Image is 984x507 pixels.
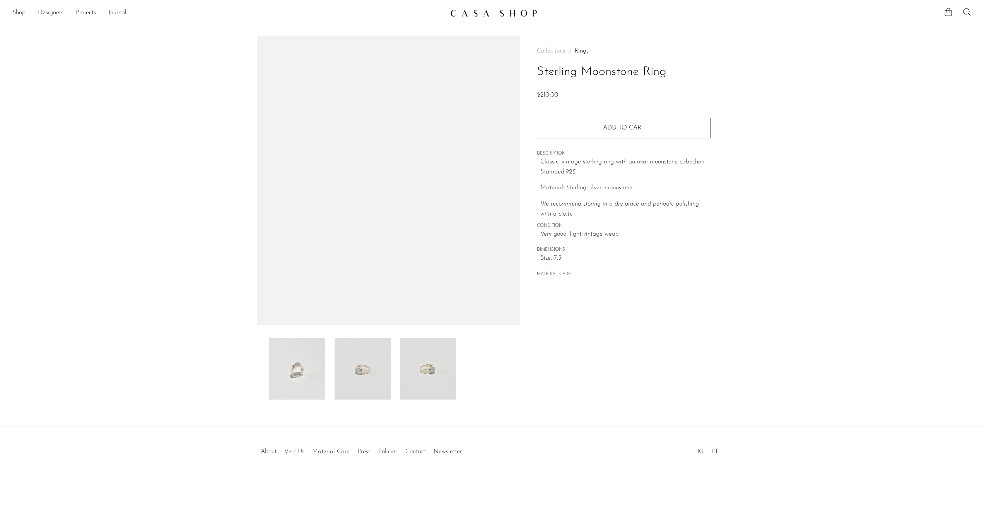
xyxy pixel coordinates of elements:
span: Very good; light vintage wear. [540,230,711,240]
a: Policies [378,449,398,455]
ul: Quick links [257,442,466,457]
em: We recommend storing in a dry place and periodic polishing with a cloth. [540,201,699,217]
h1: Sterling Moonstone Ring [537,62,711,82]
span: CONDITION [537,223,711,230]
ul: NEW HEADER MENU [12,7,444,20]
span: Add to cart [603,125,645,131]
a: Material Care [312,449,350,455]
nav: Desktop navigation [12,7,444,20]
span: Collections [537,48,565,54]
a: Contact [405,449,426,455]
p: Classic, vintage sterling ring with an oval moonstone cabochon. Stamped, [540,157,711,177]
img: Sterling Moonstone Ring [269,338,325,400]
span: DESCRIPTION [537,150,711,157]
ul: Social Medias [694,442,722,457]
a: PT [711,449,718,455]
a: Projects [76,8,96,18]
span: $210.00 [537,92,558,98]
nav: Breadcrumbs [537,48,711,54]
a: Press [357,449,371,455]
em: 925. [565,169,577,175]
a: Designers [38,8,63,18]
p: Material: Sterling silver, moonstone. [540,183,711,193]
a: About [261,449,277,455]
span: DIMENSIONS [537,247,711,253]
img: Sterling Moonstone Ring [335,338,391,400]
a: Shop [12,8,26,18]
img: Sterling Moonstone Ring [400,338,456,400]
button: MATERIAL CARE [537,272,571,277]
span: Size: 7.5 [540,253,711,264]
button: Add to cart [537,118,711,138]
a: Visit Us [284,449,304,455]
a: IG [697,449,704,455]
a: Journal [108,8,126,18]
a: Rings [574,48,589,54]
